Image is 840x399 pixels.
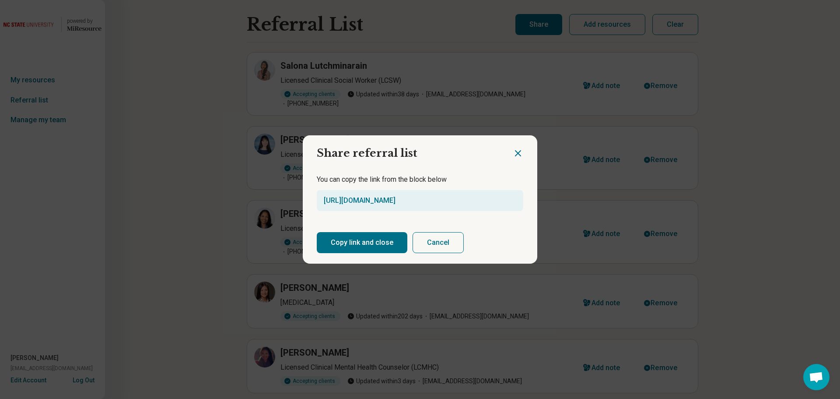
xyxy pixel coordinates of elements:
button: Copy link and close [317,232,407,253]
button: Close dialog [513,148,523,159]
a: [URL][DOMAIN_NAME] [324,196,395,205]
h2: Share referral list [303,135,513,164]
p: You can copy the link from the block below [317,174,523,185]
button: Cancel [413,232,464,253]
